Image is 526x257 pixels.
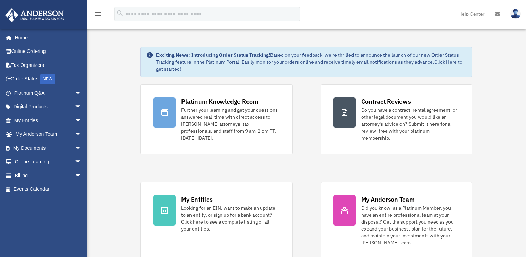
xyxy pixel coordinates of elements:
[94,10,102,18] i: menu
[116,9,124,17] i: search
[5,169,92,182] a: Billingarrow_drop_down
[75,141,89,155] span: arrow_drop_down
[75,114,89,128] span: arrow_drop_down
[75,155,89,169] span: arrow_drop_down
[5,58,92,72] a: Tax Organizers
[5,86,92,100] a: Platinum Q&Aarrow_drop_down
[75,100,89,114] span: arrow_drop_down
[40,74,55,84] div: NEW
[75,86,89,100] span: arrow_drop_down
[361,204,460,246] div: Did you know, as a Platinum Member, you have an entire professional team at your disposal? Get th...
[5,127,92,141] a: My Anderson Teamarrow_drop_down
[510,9,521,19] img: User Pic
[5,155,92,169] a: Online Learningarrow_drop_down
[140,84,292,154] a: Platinum Knowledge Room Further your learning and get your questions answered real-time with dire...
[75,169,89,183] span: arrow_drop_down
[361,97,411,106] div: Contract Reviews
[181,195,212,204] div: My Entities
[5,45,92,59] a: Online Ordering
[5,182,92,196] a: Events Calendar
[3,8,66,22] img: Anderson Advisors Platinum Portal
[156,52,270,58] strong: Exciting News: Introducing Order Status Tracking!
[75,127,89,142] span: arrow_drop_down
[321,84,472,154] a: Contract Reviews Do you have a contract, rental agreement, or other legal document you would like...
[361,107,460,141] div: Do you have a contract, rental agreement, or other legal document you would like an attorney's ad...
[5,72,92,86] a: Order StatusNEW
[181,97,258,106] div: Platinum Knowledge Room
[181,204,280,232] div: Looking for an EIN, want to make an update to an entity, or sign up for a bank account? Click her...
[156,52,466,72] div: Based on your feedback, we're thrilled to announce the launch of our new Order Status Tracking fe...
[5,100,92,114] a: Digital Productsarrow_drop_down
[5,114,92,127] a: My Entitiesarrow_drop_down
[94,12,102,18] a: menu
[5,141,92,155] a: My Documentsarrow_drop_down
[5,31,89,45] a: Home
[361,195,415,204] div: My Anderson Team
[156,59,462,72] a: Click Here to get started!
[181,107,280,141] div: Further your learning and get your questions answered real-time with direct access to [PERSON_NAM...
